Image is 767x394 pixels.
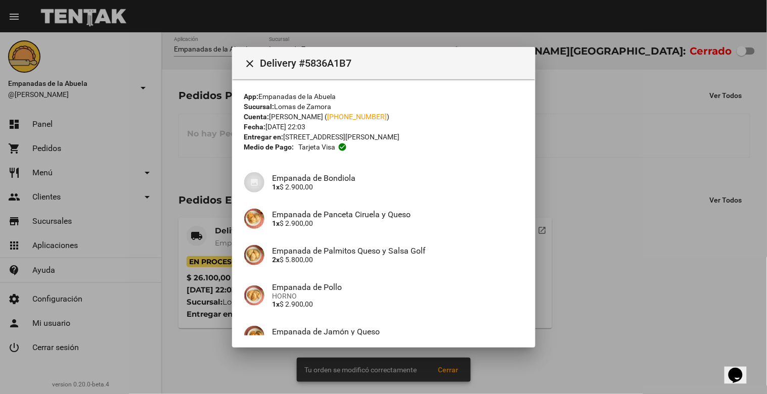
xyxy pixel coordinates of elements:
[244,123,266,131] strong: Fecha:
[244,245,264,265] img: 23889947-f116-4e8f-977b-138207bb6e24.jpg
[273,256,280,264] b: 2x
[244,102,523,112] div: Lomas de Zamora
[260,55,527,71] span: Delivery #5836A1B7
[244,326,264,346] img: 72c15bfb-ac41-4ae4-a4f2-82349035ab42.jpg
[244,133,284,141] strong: Entregar en:
[273,210,523,219] h4: Empanada de Panceta Ciruela y Queso
[244,172,264,192] img: 07c47add-75b0-4ce5-9aba-194f44787723.jpg
[244,285,264,306] img: 10349b5f-e677-4e10-aec3-c36b893dfd64.jpg
[244,132,523,142] div: [STREET_ADDRESS][PERSON_NAME]
[244,92,259,101] strong: App:
[273,183,280,191] b: 1x
[273,219,280,227] b: 1x
[244,58,256,70] mat-icon: Cerrar
[273,300,523,308] p: $ 2.900,00
[244,112,523,122] div: [PERSON_NAME] ( )
[273,246,523,256] h4: Empanada de Palmitos Queso y Salsa Golf
[273,219,523,227] p: $ 2.900,00
[244,122,523,132] div: [DATE] 22:03
[273,173,523,183] h4: Empanada de Bondiola
[725,354,757,384] iframe: chat widget
[240,53,260,73] button: Cerrar
[298,142,335,152] span: Tarjeta visa
[273,292,523,300] span: HORNO
[273,183,523,191] p: $ 2.900,00
[273,256,523,264] p: $ 5.800,00
[328,113,387,121] a: [PHONE_NUMBER]
[273,300,280,308] b: 1x
[273,282,523,292] h4: Empanada de Pollo
[273,327,523,336] h4: Empanada de Jamón y Queso
[244,209,264,229] img: a07d0382-12a7-4aaa-a9a8-9d363701184e.jpg
[338,142,347,152] mat-icon: check_circle
[244,113,269,121] strong: Cuenta:
[244,103,275,111] strong: Sucursal:
[244,142,294,152] strong: Medio de Pago:
[244,91,523,102] div: Empanadas de la Abuela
